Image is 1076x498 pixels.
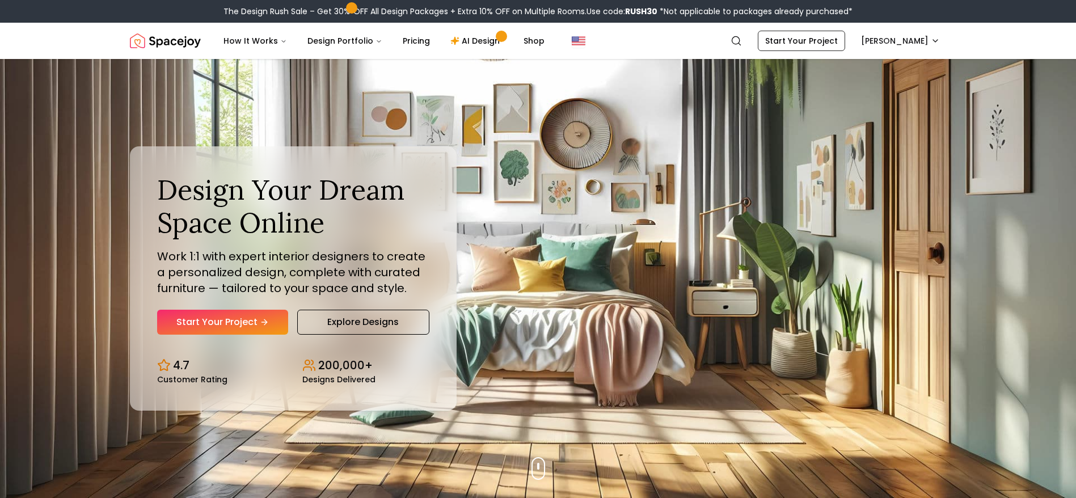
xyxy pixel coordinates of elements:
p: Work 1:1 with expert interior designers to create a personalized design, complete with curated fu... [157,248,429,296]
img: United States [572,34,585,48]
button: [PERSON_NAME] [854,31,947,51]
nav: Main [214,29,554,52]
a: AI Design [441,29,512,52]
small: Customer Rating [157,375,227,383]
a: Start Your Project [157,310,288,335]
a: Explore Designs [297,310,429,335]
small: Designs Delivered [302,375,375,383]
h1: Design Your Dream Space Online [157,174,429,239]
a: Start Your Project [758,31,845,51]
div: The Design Rush Sale – Get 30% OFF All Design Packages + Extra 10% OFF on Multiple Rooms. [223,6,853,17]
span: Use code: [586,6,657,17]
p: 4.7 [173,357,189,373]
p: 200,000+ [318,357,373,373]
span: *Not applicable to packages already purchased* [657,6,853,17]
a: Shop [514,29,554,52]
a: Spacejoy [130,29,201,52]
a: Pricing [394,29,439,52]
button: How It Works [214,29,296,52]
button: Design Portfolio [298,29,391,52]
nav: Global [130,23,947,59]
b: RUSH30 [625,6,657,17]
img: Spacejoy Logo [130,29,201,52]
div: Design stats [157,348,429,383]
